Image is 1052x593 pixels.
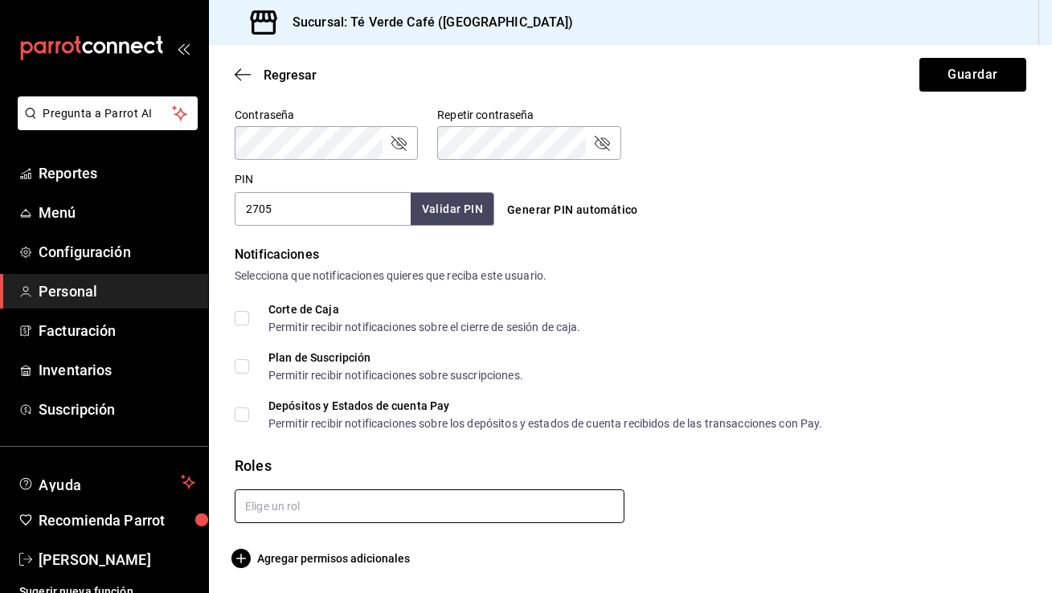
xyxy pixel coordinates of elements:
button: Guardar [919,58,1026,92]
div: Depósitos y Estados de cuenta Pay [268,400,823,411]
a: Pregunta a Parrot AI [11,117,198,133]
span: Regresar [264,67,317,83]
span: Reportes [39,162,195,184]
h3: Sucursal: Té Verde Café ([GEOGRAPHIC_DATA]) [280,13,574,32]
span: Menú [39,202,195,223]
label: PIN [235,174,253,186]
div: Corte de Caja [268,304,581,315]
div: Roles [235,455,1026,476]
input: 3 a 6 dígitos [235,192,411,226]
input: Elige un rol [235,489,624,523]
span: [PERSON_NAME] [39,549,195,571]
label: Contraseña [235,110,418,121]
button: Validar PIN [411,193,494,226]
span: Pregunta a Parrot AI [43,105,173,122]
label: Repetir contraseña [437,110,620,121]
button: Agregar permisos adicionales [235,549,410,568]
span: Inventarios [39,359,195,381]
button: open_drawer_menu [177,42,190,55]
button: Generar PIN automático [501,195,645,225]
span: Personal [39,280,195,302]
div: Notificaciones [235,245,1026,264]
span: Configuración [39,241,195,263]
button: passwordField [592,133,612,153]
div: Selecciona que notificaciones quieres que reciba este usuario. [235,268,1026,284]
span: Suscripción [39,399,195,420]
span: Facturación [39,320,195,341]
div: Permitir recibir notificaciones sobre el cierre de sesión de caja. [268,321,581,333]
div: Permitir recibir notificaciones sobre los depósitos y estados de cuenta recibidos de las transacc... [268,418,823,429]
button: Regresar [235,67,317,83]
button: passwordField [389,133,408,153]
span: Recomienda Parrot [39,509,195,531]
button: Pregunta a Parrot AI [18,96,198,130]
span: Ayuda [39,472,174,492]
div: Plan de Suscripción [268,352,523,363]
div: Permitir recibir notificaciones sobre suscripciones. [268,370,523,381]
